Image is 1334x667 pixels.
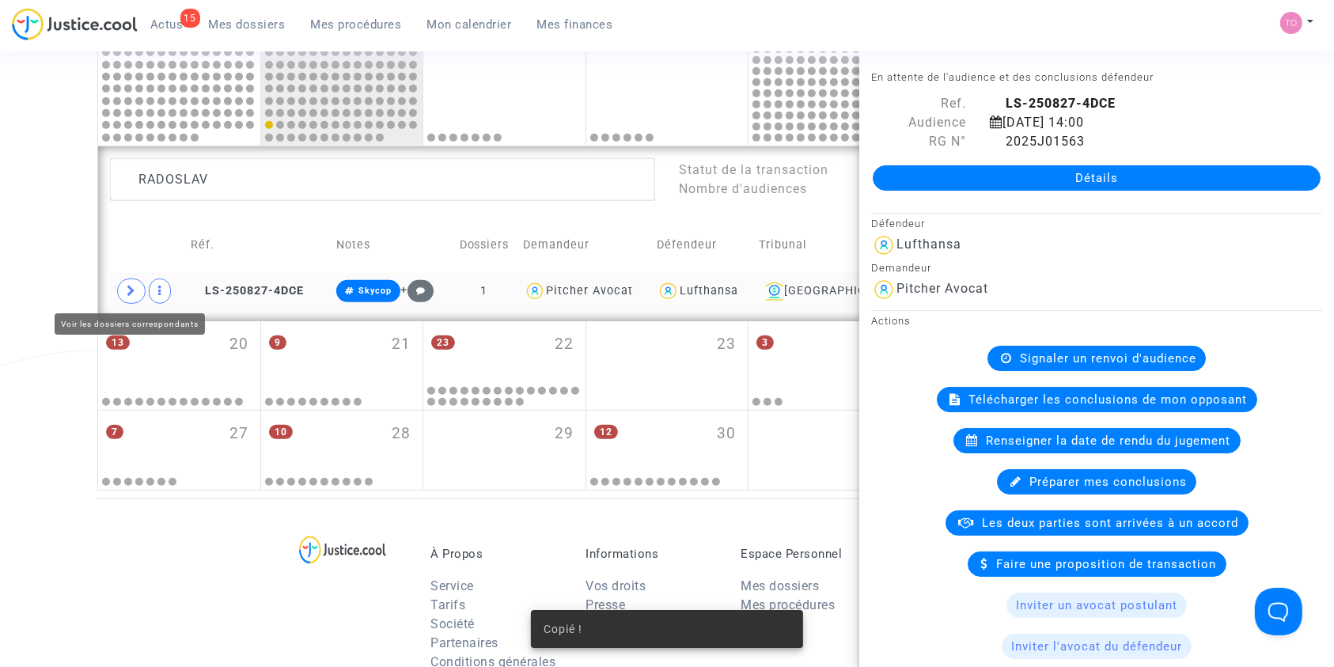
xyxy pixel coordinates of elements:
div: Pitcher Avocat [896,281,988,296]
span: 29 [555,423,574,445]
span: + [400,283,434,297]
span: Préparer mes conclusions [1029,475,1187,489]
span: 12 [594,425,618,439]
span: LS-250827-4DCE [191,284,304,297]
td: Tribunal [753,217,928,273]
span: 23 [717,333,736,356]
div: Lufthansa [896,237,961,252]
img: logo-lg.svg [299,536,387,564]
a: Service [430,578,474,593]
div: lundi octobre 27, 7 events, click to expand [98,411,260,472]
span: Renseigner la date de rendu du jugement [987,434,1231,448]
a: Détails [873,165,1321,191]
td: Dossiers [451,217,518,273]
a: Partenaires [430,635,498,650]
small: Actions [871,315,911,327]
span: 7 [106,425,123,439]
div: vendredi octobre 31 [748,411,911,490]
a: Mes procédures [298,13,415,36]
div: Lufthansa [680,284,738,297]
span: Mes finances [537,17,613,32]
div: lundi octobre 20, 13 events, click to expand [98,321,260,383]
span: 23 [431,335,455,350]
span: 3 [756,335,774,350]
div: jeudi octobre 23 [586,321,748,410]
span: Inviter l'avocat du défendeur [1011,639,1182,654]
span: 22 [555,333,574,356]
span: Faire une proposition de transaction [997,557,1217,571]
span: 13 [106,335,130,350]
a: Mes finances [525,13,626,36]
div: Audience [859,113,978,132]
span: Signaler un renvoi d'audience [1020,351,1196,366]
td: 1 [451,273,518,309]
a: Tarifs [430,597,465,612]
div: RG N° [859,132,978,151]
div: [GEOGRAPHIC_DATA] [759,282,923,301]
p: À Propos [430,547,562,561]
td: Demandeur [518,217,652,273]
img: icon-banque.svg [765,282,784,301]
span: Copié ! [544,621,582,637]
a: Mes dossiers [196,13,298,36]
img: icon-user.svg [871,233,896,258]
div: mercredi octobre 29 [423,411,586,490]
b: LS-250827-4DCE [1006,96,1116,111]
span: Actus [150,17,184,32]
div: mercredi octobre 22, 23 events, click to expand [423,321,586,383]
small: Demandeur [871,262,931,274]
div: 15 [180,9,200,28]
span: Mes procédures [311,17,402,32]
span: Inviter un avocat postulant [1016,598,1177,612]
a: Mes dossiers [741,578,819,593]
a: Société [430,616,475,631]
div: [DATE] 14:00 [978,113,1294,132]
td: Réf. [185,217,331,273]
span: 2025J01563 [990,134,1085,149]
small: Défendeur [871,218,925,229]
div: mardi octobre 21, 9 events, click to expand [261,321,423,383]
div: Pitcher Avocat [546,284,633,297]
img: jc-logo.svg [12,8,138,40]
p: Informations [586,547,717,561]
div: jeudi octobre 30, 12 events, click to expand [586,411,748,472]
span: 10 [269,425,293,439]
td: Notes [331,217,450,273]
small: En attente de l'audience et des conclusions défendeur [871,71,1154,83]
span: 27 [229,423,248,445]
a: Mon calendrier [415,13,525,36]
img: icon-user.svg [524,280,547,303]
span: Nombre d'audiences [679,181,807,196]
img: icon-user.svg [657,280,680,303]
span: Skycop [358,286,392,296]
div: vendredi octobre 24, 3 events, click to expand [748,321,911,383]
span: Les deux parties sont arrivées à un accord [983,516,1239,530]
iframe: Help Scout Beacon - Open [1255,588,1302,635]
p: Espace Personnel [741,547,872,561]
span: Télécharger les conclusions de mon opposant [969,392,1248,407]
span: Mon calendrier [427,17,512,32]
span: 20 [229,333,248,356]
span: Statut de la transaction [679,162,828,177]
img: fe1f3729a2b880d5091b466bdc4f5af5 [1280,12,1302,34]
span: 9 [269,335,286,350]
td: Défendeur [651,217,753,273]
span: 21 [392,333,411,356]
a: 15Actus [138,13,196,36]
span: 28 [392,423,411,445]
div: mardi octobre 28, 10 events, click to expand [261,411,423,472]
span: Mes dossiers [209,17,286,32]
div: Ref. [859,94,978,113]
a: Vos droits [586,578,646,593]
img: icon-user.svg [871,277,896,302]
span: 30 [717,423,736,445]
